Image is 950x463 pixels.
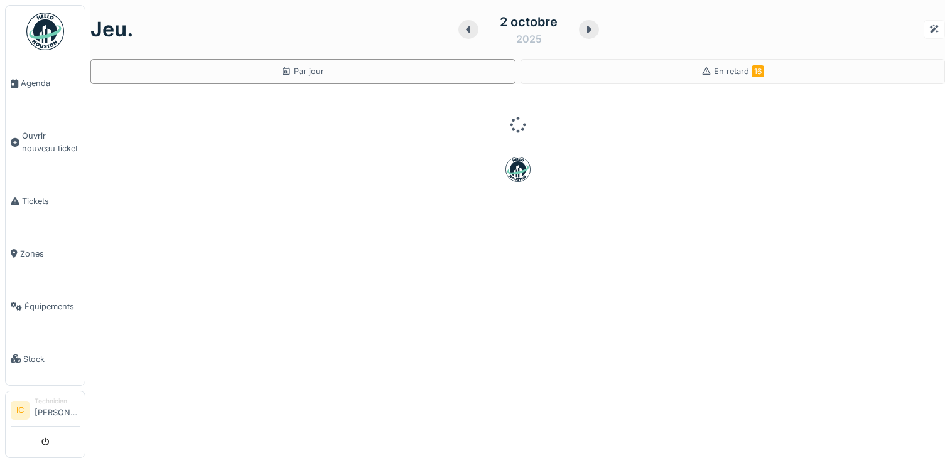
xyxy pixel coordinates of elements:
[6,174,85,227] a: Tickets
[6,57,85,110] a: Agenda
[6,280,85,333] a: Équipements
[22,130,80,154] span: Ouvrir nouveau ticket
[281,65,324,77] div: Par jour
[23,353,80,365] span: Stock
[35,396,80,423] li: [PERSON_NAME]
[505,157,531,182] img: badge-BVDL4wpA.svg
[6,333,85,385] a: Stock
[20,248,80,260] span: Zones
[11,401,30,420] li: IC
[26,13,64,50] img: Badge_color-CXgf-gQk.svg
[22,195,80,207] span: Tickets
[11,396,80,427] a: IC Technicien[PERSON_NAME]
[6,227,85,280] a: Zones
[500,13,558,31] div: 2 octobre
[90,18,134,41] h1: jeu.
[35,396,80,406] div: Technicien
[516,31,542,46] div: 2025
[714,67,764,76] span: En retard
[6,110,85,174] a: Ouvrir nouveau ticket
[21,77,80,89] span: Agenda
[752,65,764,77] span: 16
[24,301,80,312] span: Équipements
